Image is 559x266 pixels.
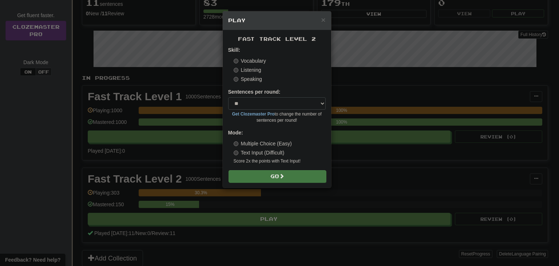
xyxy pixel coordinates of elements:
label: Text Input (Difficult) [234,149,285,156]
label: Multiple Choice (Easy) [234,140,292,147]
strong: Skill: [228,47,240,53]
a: Get Clozemaster Pro [232,112,275,117]
small: to change the number of sentences per round! [228,111,326,124]
button: Go [229,170,326,183]
button: Close [321,16,325,24]
label: Vocabulary [234,57,266,64]
span: Fast Track Level 2 [238,36,316,42]
strong: Mode: [228,130,243,136]
span: × [321,16,325,24]
h5: Play [228,17,326,24]
input: Speaking [234,77,238,82]
small: Score 2x the points with Text Input ! [234,158,326,164]
input: Listening [234,68,238,73]
input: Text Input (Difficult) [234,150,238,155]
input: Vocabulary [234,59,238,63]
label: Speaking [234,75,262,83]
label: Listening [234,66,261,74]
input: Multiple Choice (Easy) [234,141,238,146]
label: Sentences per round: [228,88,281,95]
